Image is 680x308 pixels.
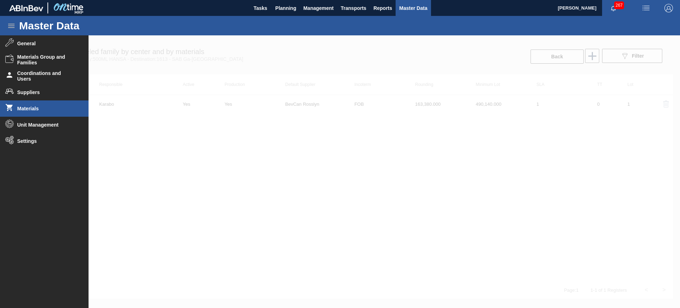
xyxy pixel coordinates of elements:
[19,22,145,30] h1: Master Data
[303,4,334,12] span: Management
[17,54,76,65] span: Materials Group and Families
[664,4,673,12] img: Logout
[17,122,76,128] span: Unit Management
[253,4,268,12] span: Tasks
[17,70,76,82] span: Coordinations and Users
[17,89,76,95] span: Suppliers
[17,41,76,46] span: General
[614,1,624,9] span: 267
[17,106,76,111] span: Materials
[373,4,392,12] span: Reports
[602,3,625,13] button: Notifications
[399,4,427,12] span: Master Data
[341,4,366,12] span: Transports
[275,4,296,12] span: Planning
[17,138,76,144] span: Settings
[9,5,43,11] img: TNhmsLtSVTkK8tSr43FrP2fwEKptu5GPRR3wAAAABJRU5ErkJggg==
[642,4,650,12] img: userActions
